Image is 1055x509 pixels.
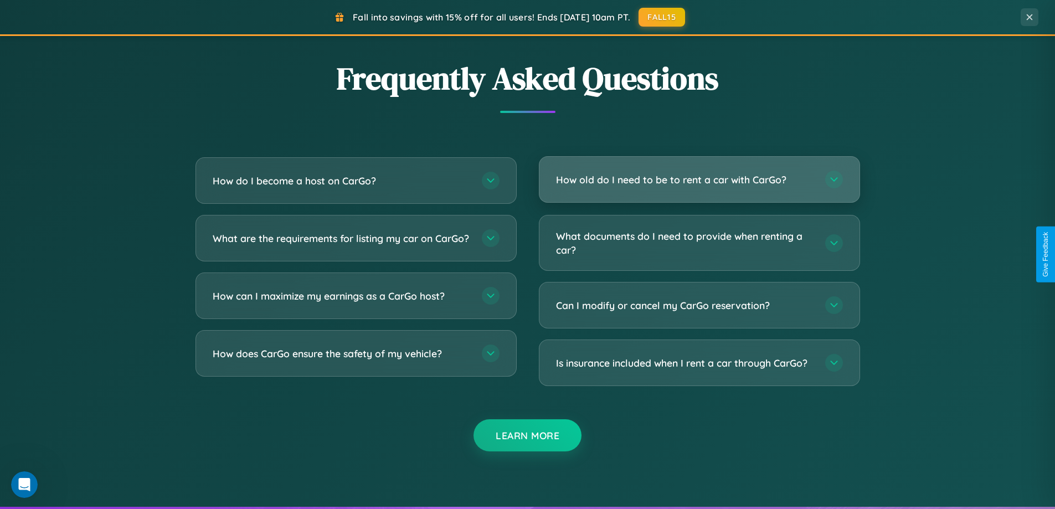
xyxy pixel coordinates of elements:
[213,347,471,361] h3: How does CarGo ensure the safety of my vehicle?
[353,12,630,23] span: Fall into savings with 15% off for all users! Ends [DATE] 10am PT.
[213,174,471,188] h3: How do I become a host on CarGo?
[11,471,38,498] iframe: Intercom live chat
[639,8,685,27] button: FALL15
[556,173,814,187] h3: How old do I need to be to rent a car with CarGo?
[195,57,860,100] h2: Frequently Asked Questions
[1042,232,1049,277] div: Give Feedback
[556,229,814,256] h3: What documents do I need to provide when renting a car?
[213,289,471,303] h3: How can I maximize my earnings as a CarGo host?
[213,232,471,245] h3: What are the requirements for listing my car on CarGo?
[556,356,814,370] h3: Is insurance included when I rent a car through CarGo?
[474,419,581,451] button: Learn More
[556,299,814,312] h3: Can I modify or cancel my CarGo reservation?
